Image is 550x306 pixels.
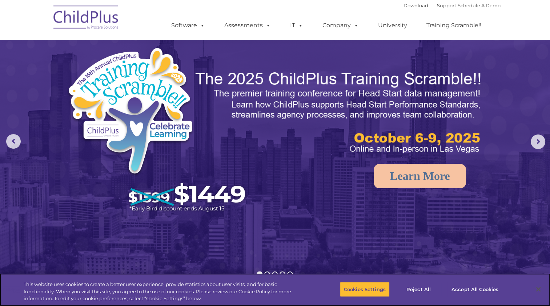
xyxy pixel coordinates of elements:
[404,3,428,8] a: Download
[530,281,546,297] button: Close
[101,78,132,83] span: Phone number
[101,48,123,53] span: Last name
[315,18,366,33] a: Company
[396,282,441,297] button: Reject All
[283,18,310,33] a: IT
[340,282,390,297] button: Cookies Settings
[371,18,414,33] a: University
[164,18,212,33] a: Software
[419,18,489,33] a: Training Scramble!!
[458,3,501,8] a: Schedule A Demo
[24,281,302,302] div: This website uses cookies to create a better user experience, provide statistics about user visit...
[50,0,123,37] img: ChildPlus by Procare Solutions
[447,282,502,297] button: Accept All Cookies
[217,18,278,33] a: Assessments
[437,3,456,8] a: Support
[374,164,466,188] a: Learn More
[404,3,501,8] font: |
